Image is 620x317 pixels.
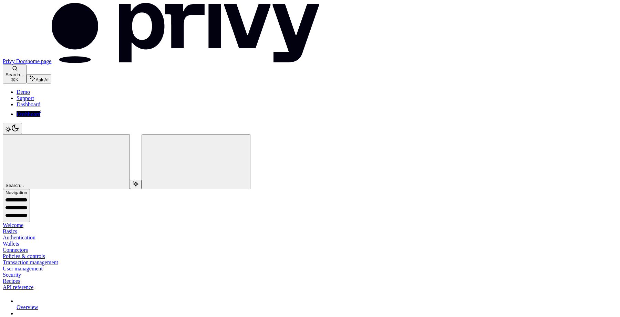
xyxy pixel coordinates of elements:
[17,108,617,117] a: Dashboard
[3,278,20,284] a: Recipes
[3,222,23,228] a: Welcome
[142,134,250,189] button: More actions
[3,58,51,64] span: Privy Docs home page
[3,235,35,240] a: Authentication
[3,272,21,278] a: Security
[6,183,24,188] span: Search...
[3,228,17,234] a: Basics
[51,3,319,63] img: light logo
[3,247,28,253] a: Connectors
[3,58,587,64] a: Privy Docshome page
[6,72,24,77] div: Search...
[3,241,19,247] a: Wallets
[3,259,58,265] a: Transaction management
[17,89,30,95] a: Demo
[17,101,40,107] a: Dashboard
[3,284,33,290] a: API reference
[3,266,43,271] a: User management
[17,298,617,310] a: Overview
[3,134,130,189] button: Search...
[319,3,587,63] img: dark logo
[6,190,27,195] span: Navigation
[3,189,30,222] button: Navigation
[17,304,617,310] div: Overview
[27,74,51,83] button: Ask AI
[3,123,22,134] button: Toggle dark mode
[17,111,40,117] span: Dashboard
[3,253,45,259] a: Policies & controls
[3,65,27,83] button: Search...⌘K
[17,95,34,101] a: Support
[11,77,19,82] span: ⌘ K
[35,77,49,82] span: Ask AI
